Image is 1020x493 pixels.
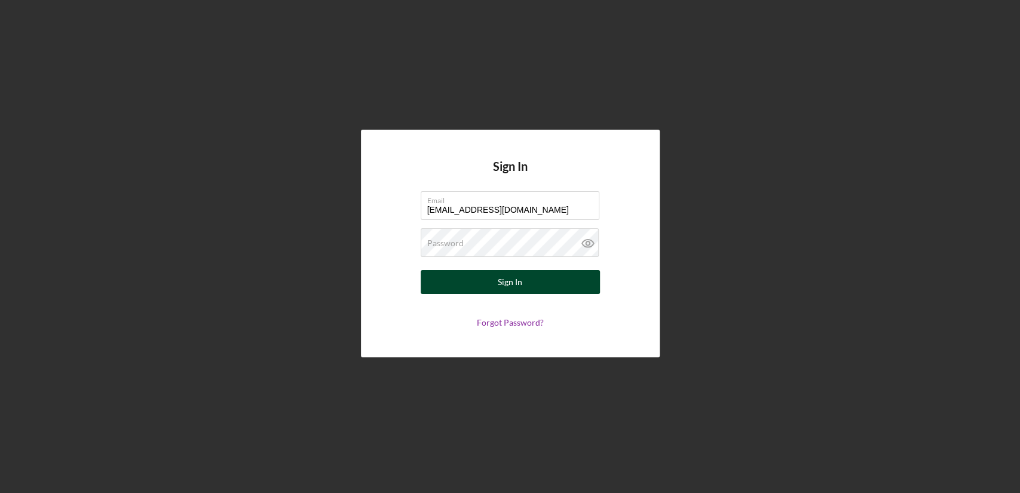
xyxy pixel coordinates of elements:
h4: Sign In [493,160,528,191]
button: Sign In [421,270,600,294]
div: Sign In [498,270,522,294]
label: Password [427,238,464,248]
a: Forgot Password? [477,317,544,327]
label: Email [427,192,599,205]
